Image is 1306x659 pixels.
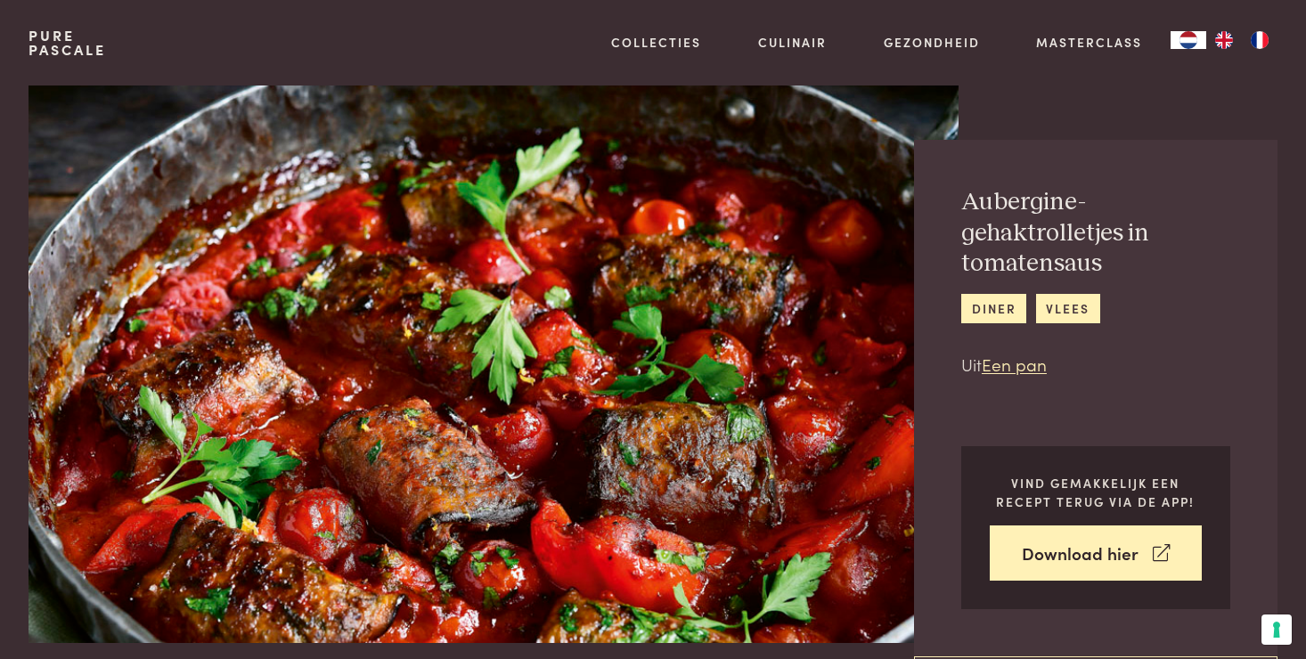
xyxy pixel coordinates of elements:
img: Aubergine-gehaktrolletjes in tomatensaus [29,85,959,643]
a: Gezondheid [884,33,980,52]
a: FR [1242,31,1277,49]
a: Collecties [611,33,701,52]
aside: Language selected: Nederlands [1171,31,1277,49]
a: Een pan [982,352,1047,376]
a: diner [961,294,1026,323]
a: PurePascale [29,28,106,57]
p: Vind gemakkelijk een recept terug via de app! [990,474,1202,510]
a: NL [1171,31,1206,49]
p: Uit [961,352,1230,378]
button: Uw voorkeuren voor toestemming voor trackingtechnologieën [1261,614,1292,645]
a: vlees [1036,294,1100,323]
ul: Language list [1206,31,1277,49]
a: Download hier [990,525,1202,582]
a: Masterclass [1036,33,1142,52]
div: Language [1171,31,1206,49]
a: Culinair [758,33,827,52]
h2: Aubergine-gehaktrolletjes in tomatensaus [961,187,1230,280]
a: EN [1206,31,1242,49]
